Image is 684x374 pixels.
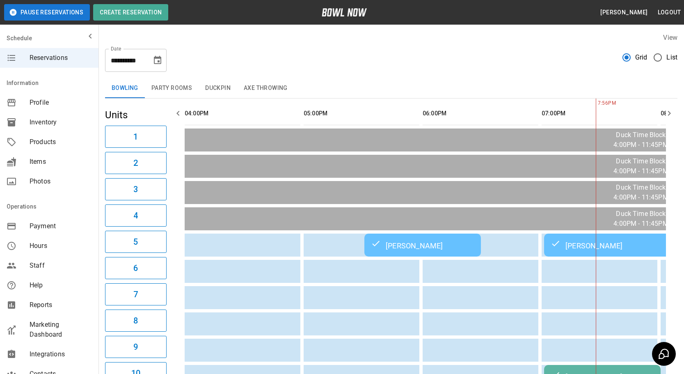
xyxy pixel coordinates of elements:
span: Hours [30,241,92,251]
th: 05:00PM [304,102,419,125]
h6: 6 [133,262,138,275]
button: 7 [105,283,167,305]
span: List [666,53,677,62]
span: Staff [30,261,92,271]
span: Profile [30,98,92,108]
img: logo [322,8,367,16]
span: Items [30,157,92,167]
span: Reports [30,300,92,310]
button: 5 [105,231,167,253]
h6: 8 [133,314,138,327]
h6: 5 [133,235,138,248]
th: 04:00PM [185,102,300,125]
button: Pause Reservations [4,4,90,21]
label: View [663,34,677,41]
span: Grid [635,53,647,62]
span: Products [30,137,92,147]
span: Photos [30,177,92,186]
button: 2 [105,152,167,174]
th: 06:00PM [423,102,538,125]
h6: 9 [133,340,138,353]
div: inventory tabs [105,78,677,98]
button: Choose date, selected date is Sep 19, 2025 [149,52,166,69]
button: [PERSON_NAME] [597,5,651,20]
button: Logout [654,5,684,20]
h6: 4 [133,209,138,222]
button: Bowling [105,78,145,98]
div: [PERSON_NAME] [371,240,474,250]
span: Help [30,280,92,290]
h6: 3 [133,183,138,196]
button: Axe Throwing [237,78,294,98]
button: Create Reservation [93,4,168,21]
span: Inventory [30,117,92,127]
button: Party Rooms [145,78,199,98]
span: Marketing Dashboard [30,320,92,340]
span: Payment [30,221,92,231]
span: 7:56PM [596,99,598,108]
button: 8 [105,310,167,332]
h6: 2 [133,156,138,170]
button: 1 [105,126,167,148]
button: 3 [105,178,167,200]
h5: Units [105,108,167,122]
span: Reservations [30,53,92,63]
button: 6 [105,257,167,279]
button: 9 [105,336,167,358]
button: Duckpin [199,78,237,98]
span: Integrations [30,349,92,359]
h6: 7 [133,288,138,301]
h6: 1 [133,130,138,143]
button: 4 [105,204,167,227]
